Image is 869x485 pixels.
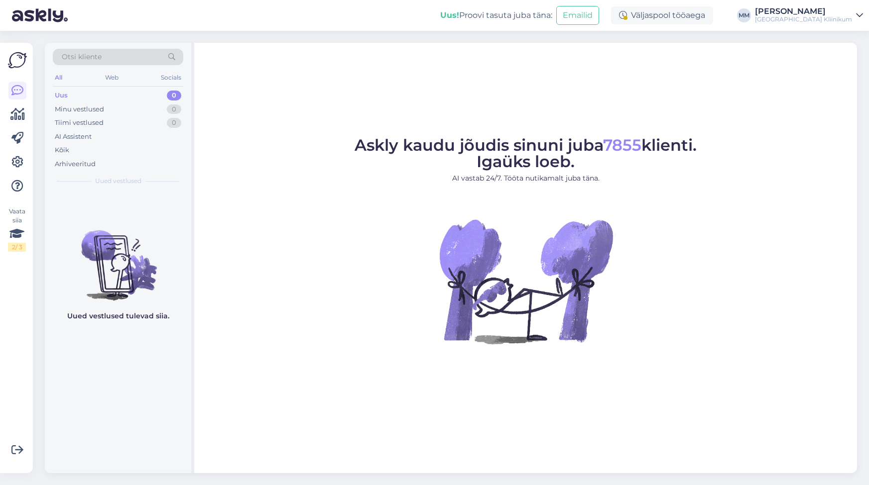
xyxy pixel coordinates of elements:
span: Askly kaudu jõudis sinuni juba klienti. Igaüks loeb. [355,135,697,171]
div: Arhiveeritud [55,159,96,169]
div: Minu vestlused [55,104,104,114]
b: Uus! [440,10,459,20]
div: Web [103,71,121,84]
div: Väljaspool tööaega [611,6,713,24]
img: No chats [45,212,191,302]
div: Uus [55,91,68,100]
img: Askly Logo [8,51,27,70]
div: Proovi tasuta juba täna: [440,9,552,21]
div: [GEOGRAPHIC_DATA] Kliinikum [755,15,852,23]
p: AI vastab 24/7. Tööta nutikamalt juba täna. [355,173,697,184]
button: Emailid [556,6,599,25]
div: [PERSON_NAME] [755,7,852,15]
div: Kõik [55,145,69,155]
div: All [53,71,64,84]
div: 0 [167,104,181,114]
div: Tiimi vestlused [55,118,104,128]
div: 0 [167,118,181,128]
div: Socials [159,71,183,84]
div: MM [737,8,751,22]
span: 7855 [603,135,641,155]
div: 2 / 3 [8,243,26,252]
a: [PERSON_NAME][GEOGRAPHIC_DATA] Kliinikum [755,7,863,23]
p: Uued vestlused tulevad siia. [67,311,169,321]
span: Otsi kliente [62,52,102,62]
div: AI Assistent [55,132,92,142]
span: Uued vestlused [95,177,141,186]
div: Vaata siia [8,207,26,252]
img: No Chat active [436,192,616,371]
div: 0 [167,91,181,100]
